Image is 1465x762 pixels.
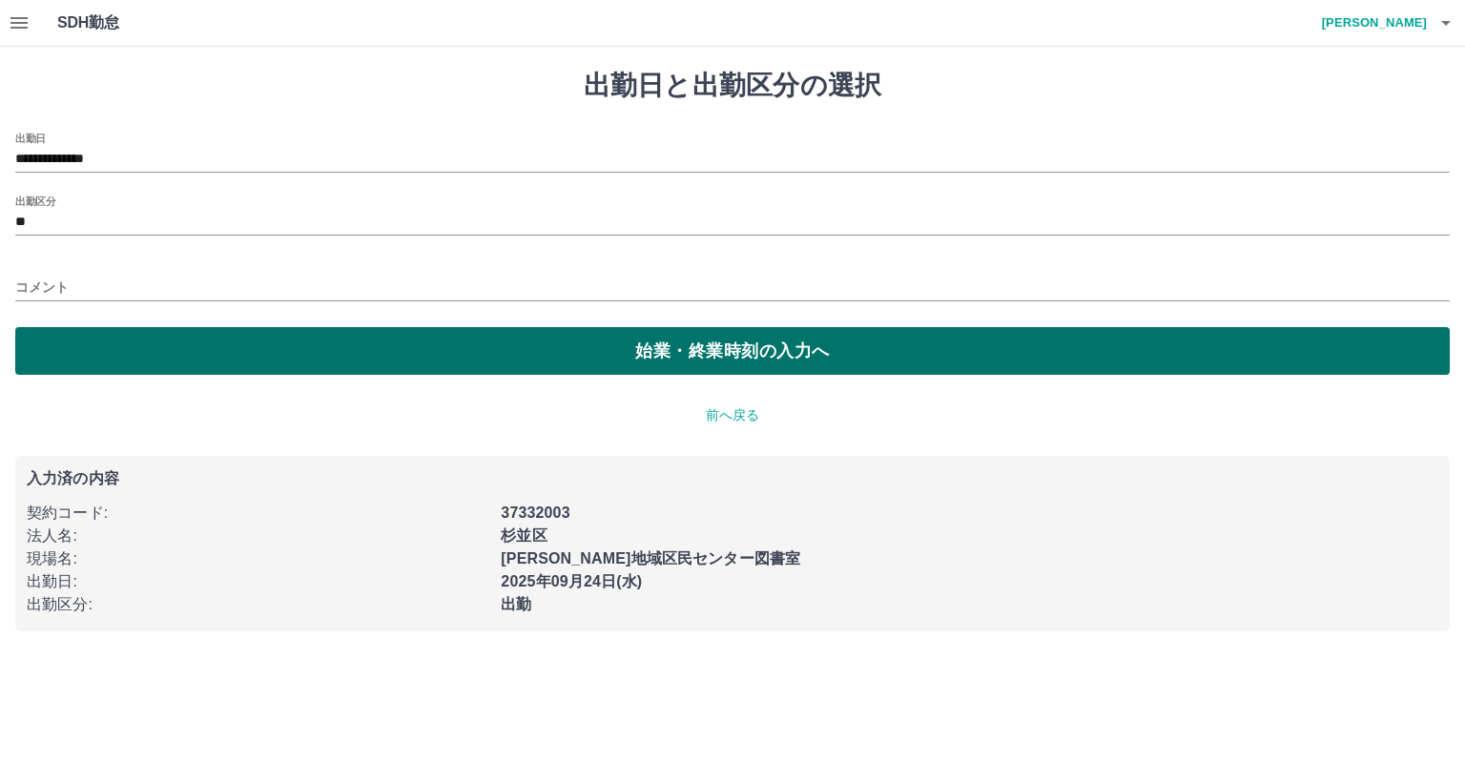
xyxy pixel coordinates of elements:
button: 始業・終業時刻の入力へ [15,327,1450,375]
p: 法人名 : [27,525,489,547]
h1: 出勤日と出勤区分の選択 [15,70,1450,102]
b: 出勤 [501,596,531,612]
label: 出勤区分 [15,194,55,208]
p: 出勤区分 : [27,593,489,616]
p: 現場名 : [27,547,489,570]
p: 契約コード : [27,502,489,525]
b: 杉並区 [501,527,547,544]
label: 出勤日 [15,131,46,145]
p: 前へ戻る [15,405,1450,425]
b: [PERSON_NAME]地域区民センター図書室 [501,550,800,566]
b: 37332003 [501,505,569,521]
p: 入力済の内容 [27,471,1438,486]
p: 出勤日 : [27,570,489,593]
b: 2025年09月24日(水) [501,573,642,589]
